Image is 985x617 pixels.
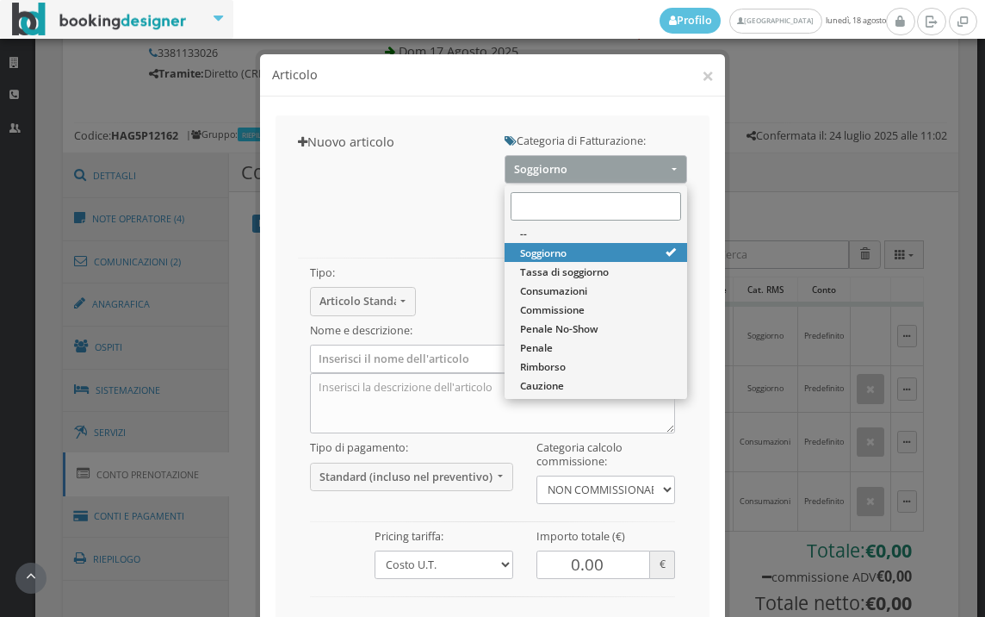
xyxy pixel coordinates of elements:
span: Articolo Standard [319,295,395,308]
span: Penale [520,340,553,355]
select: Seleziona il tipo di tariffa [536,476,675,504]
a: Profilo [660,8,722,34]
span: Rimborso [520,359,566,374]
h5: Tipo di pagamento: [310,441,514,454]
input: Search [511,192,681,221]
a: [GEOGRAPHIC_DATA] [729,9,821,34]
button: Articolo Standard [310,287,417,315]
span: Soggiorno [514,163,666,176]
span: -- [520,227,527,241]
h5: Pricing tariffa: [375,530,513,543]
img: BookingDesigner.com [12,3,187,36]
select: Seleziona il tipo di pricing [375,551,513,579]
span: Cauzione [520,378,564,393]
span: Standard (incluso nel preventivo) [319,471,492,483]
span: lunedì, 18 agosto [660,8,886,34]
h5: Importo totale (€) [536,530,675,543]
span: € [650,551,676,579]
h5: Nome e descrizione: [310,324,676,337]
h5: Categoria calcolo commissione: [536,441,675,467]
span: Consumazioni [520,284,587,298]
span: Penale No-Show [520,321,598,336]
button: Standard (incluso nel preventivo) [310,463,514,491]
button: Soggiorno [505,155,687,184]
h5: Tipo: [310,266,417,279]
span: Soggiorno [520,246,567,260]
span: Commissione [520,302,585,317]
span: Tassa di soggiorno [520,265,609,279]
input: Inserisci il nome dell'articolo [310,345,676,373]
